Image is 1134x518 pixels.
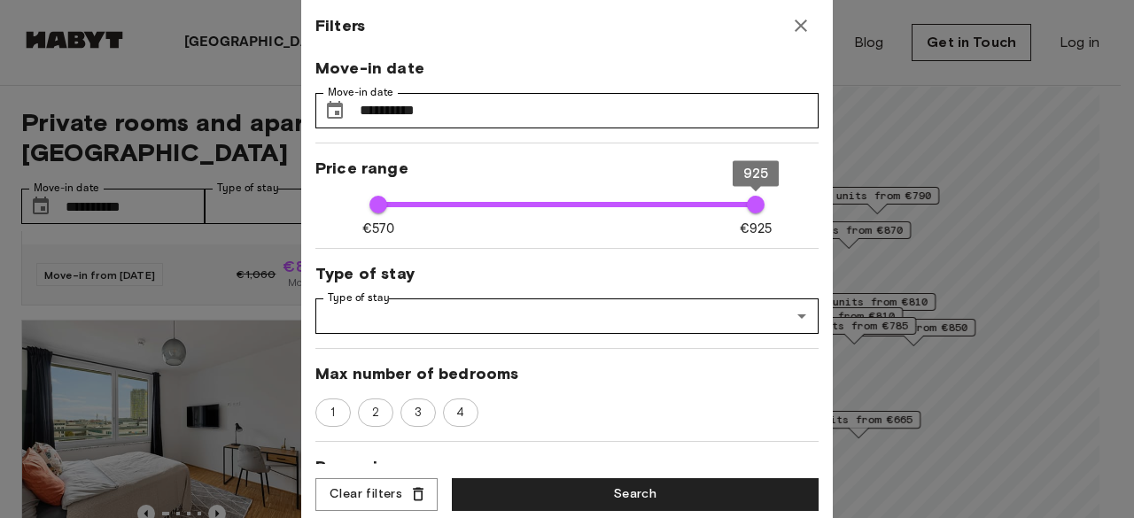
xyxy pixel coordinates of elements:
label: Move-in date [328,85,393,100]
div: 2 [358,398,393,427]
span: Max number of bedrooms [315,363,819,384]
div: 3 [400,398,436,427]
span: 3 [405,404,431,421]
button: Clear filters [315,478,438,511]
span: 2 [362,404,389,421]
span: 1 [321,404,345,421]
span: Room size [315,456,819,477]
span: Move-in date [315,58,819,79]
label: Type of stay [328,290,390,305]
span: Filters [315,15,365,36]
div: 4 [443,398,478,427]
span: €925 [740,220,773,238]
button: Search [452,478,819,511]
span: 4 [447,404,474,421]
div: 1 [315,398,351,427]
span: 925 [743,165,768,181]
button: Choose date, selected date is 18 Sep 2025 [317,93,353,128]
span: €570 [362,220,394,238]
span: Type of stay [315,263,819,284]
span: Price range [315,158,819,179]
